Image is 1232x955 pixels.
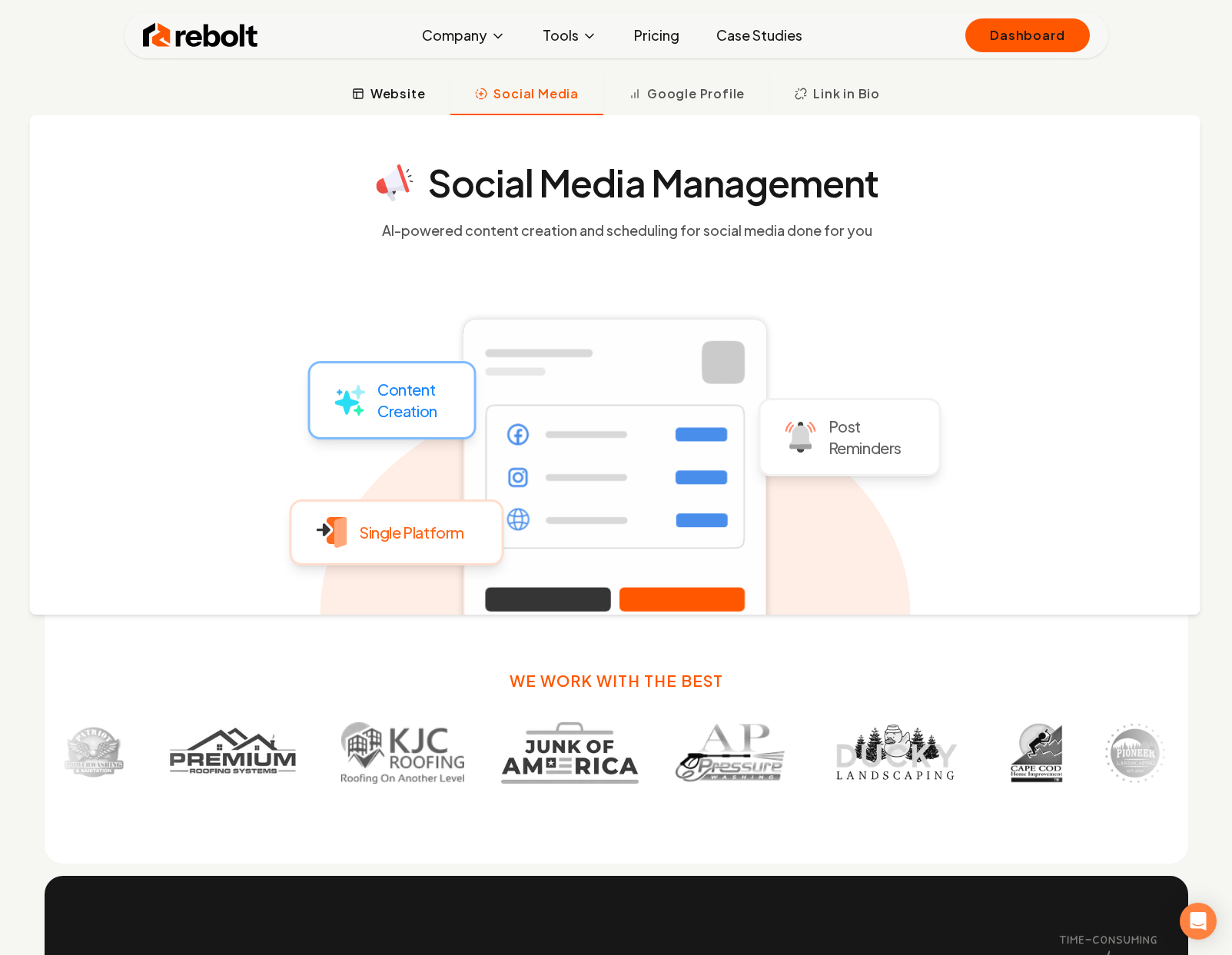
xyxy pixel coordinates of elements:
[428,164,878,201] h4: Social Media Management
[1006,722,1068,784] img: Customer 7
[603,75,769,115] button: Google Profile
[647,85,745,103] span: Google Profile
[530,20,609,51] button: Tools
[965,18,1089,52] a: Dashboard
[829,416,902,459] p: Post Reminders
[450,75,603,115] button: Social Media
[327,75,450,115] button: Website
[370,85,426,103] span: Website
[704,20,815,51] a: Case Studies
[410,20,518,51] button: Company
[377,379,437,422] p: Content Creation
[1180,903,1217,940] div: Open Intercom Messenger
[341,722,464,784] img: Customer 3
[813,85,880,103] span: Link in Bio
[63,722,125,784] img: Customer 1
[161,722,304,784] img: Customer 2
[501,722,639,784] img: Customer 4
[622,20,692,51] a: Pricing
[769,75,905,115] button: Link in Bio
[493,85,579,103] span: Social Media
[510,670,723,691] h3: We work with the best
[359,522,464,543] p: Single Platform
[1104,722,1166,784] img: Customer 8
[676,722,785,784] img: Customer 5
[143,20,258,51] img: Rebolt Logo
[822,722,969,784] img: Customer 6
